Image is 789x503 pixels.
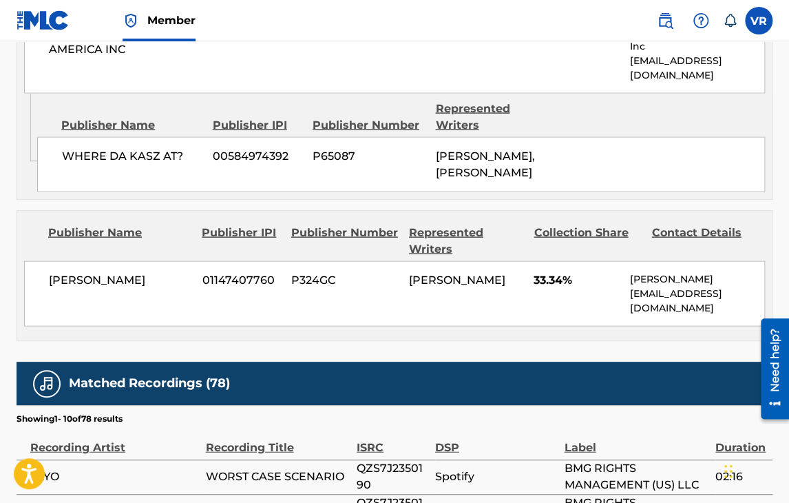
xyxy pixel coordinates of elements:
[630,287,764,316] p: [EMAIL_ADDRESS][DOMAIN_NAME]
[435,150,534,179] span: [PERSON_NAME], [PERSON_NAME]
[720,437,789,503] iframe: Chat Widget
[48,225,191,258] div: Publisher Name
[206,469,350,485] span: WORST CASE SCENARIO
[630,54,764,83] p: [EMAIL_ADDRESS][DOMAIN_NAME]
[313,117,425,134] div: Publisher Number
[715,425,766,456] div: Duration
[49,25,192,58] span: KOBALT MUSIC PUB AMERICA INC
[206,425,350,456] div: Recording Title
[62,148,202,165] span: WHERE DA KASZ AT?
[715,469,766,485] span: 02:16
[69,376,230,391] h5: Matched Recordings (78)
[213,117,302,134] div: Publisher IPI
[724,451,733,492] div: Drag
[357,425,428,456] div: ISRC
[409,274,505,287] span: [PERSON_NAME]
[61,117,202,134] div: Publisher Name
[435,425,558,456] div: DSP
[435,101,547,134] div: Represented Writers
[745,7,772,34] div: User Menu
[723,14,737,28] div: Notifications
[657,12,673,29] img: search
[409,225,524,258] div: Represented Writers
[30,425,199,456] div: Recording Artist
[202,272,281,289] span: 01147407760
[357,460,428,493] span: QZS7J2350190
[39,376,55,392] img: Matched Recordings
[213,148,302,165] span: 00584974392
[123,12,139,29] img: Top Rightsholder
[17,413,123,425] p: Showing 1 - 10 of 78 results
[202,225,281,258] div: Publisher IPI
[564,460,708,493] span: BMG RIGHTS MANAGEMENT (US) LLC
[435,469,558,485] span: Spotify
[534,225,641,258] div: Collection Share
[652,225,759,258] div: Contact Details
[534,272,620,289] span: 33.34%
[147,12,196,28] span: Member
[313,148,425,165] span: P65087
[291,225,399,258] div: Publisher Number
[291,272,399,289] span: P324GC
[564,425,708,456] div: Label
[693,12,709,29] img: help
[30,469,199,485] span: JAYO
[630,272,764,287] p: [PERSON_NAME]
[687,7,715,34] div: Help
[49,272,192,289] span: [PERSON_NAME]
[17,10,70,30] img: MLC Logo
[750,314,789,424] iframe: Resource Center
[651,7,679,34] a: Public Search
